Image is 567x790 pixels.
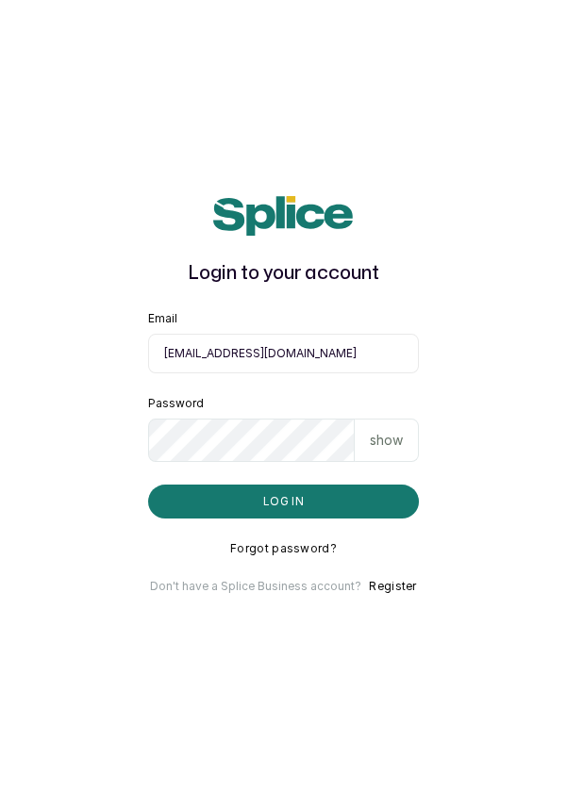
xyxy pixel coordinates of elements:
[148,258,420,288] h1: Login to your account
[148,334,420,373] input: email@acme.com
[148,396,204,411] label: Password
[148,311,177,326] label: Email
[230,541,337,556] button: Forgot password?
[150,579,361,594] p: Don't have a Splice Business account?
[370,431,403,450] p: show
[148,485,420,518] button: Log in
[369,579,416,594] button: Register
